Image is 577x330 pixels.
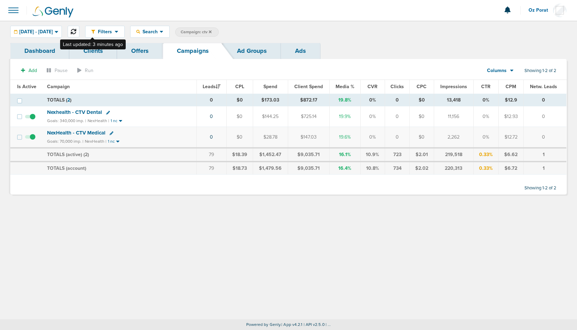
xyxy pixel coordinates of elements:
td: 16.4% [329,162,360,175]
td: $9,035.71 [288,148,329,162]
td: $0 [226,94,253,106]
td: $0 [409,94,434,106]
button: Add [17,66,41,75]
td: $1,452.47 [253,148,288,162]
span: Spend [263,84,277,90]
td: 10.9% [360,148,385,162]
span: NexHealth - CTV Medical [47,130,105,136]
td: 79 [197,162,226,175]
span: Add [29,68,37,73]
td: 0% [473,94,498,106]
span: [DATE] - [DATE] [19,30,53,34]
a: Ads [281,43,320,59]
a: Campaigns [163,43,223,59]
td: 220,313 [434,162,473,175]
span: CPL [235,84,244,90]
a: 0 [210,114,213,119]
span: Client Spend [294,84,323,90]
td: 1 [523,162,566,175]
td: 0% [360,106,385,127]
small: 1 nc [111,118,117,123]
td: 16.1% [329,148,360,162]
span: Campaign [47,84,70,90]
td: $0 [409,106,434,127]
td: TOTALS ( ) [43,94,197,106]
span: | ... [326,322,331,327]
td: 10.8% [360,162,385,175]
td: 0 [523,94,566,106]
td: 19.6% [329,127,360,148]
td: $2.02 [409,162,434,175]
td: 0% [360,127,385,148]
td: 0.33% [473,162,498,175]
td: $12.72 [498,127,523,148]
span: Showing 1-2 of 2 [524,185,556,191]
span: Leads [203,84,220,90]
span: Search [140,29,160,35]
td: 0 [523,127,566,148]
td: $872.17 [288,94,329,106]
small: Goals: 340,000 imp. | [47,118,86,123]
td: 79 [197,148,226,162]
td: $2.01 [409,148,434,162]
img: Genly [33,7,73,17]
td: 0 [385,106,410,127]
td: 1 [523,148,566,162]
small: 1 nc [108,139,115,144]
span: | App v4.2.1 [281,322,302,327]
td: 0 [385,127,410,148]
td: $147.03 [288,127,329,148]
td: $12.9 [498,94,523,106]
span: CTR [481,84,490,90]
span: Columns [487,67,507,74]
span: Clicks [391,84,404,90]
a: 0 [210,134,213,140]
td: $9,035.71 [288,162,329,175]
a: Dashboard [10,43,69,59]
td: 13,418 [434,94,473,106]
td: $0 [226,127,253,148]
span: Filters [95,29,115,35]
span: Nexhealth - CTV Dental [47,109,102,115]
a: Offers [117,43,163,59]
td: 0% [360,94,385,106]
td: 0% [473,127,498,148]
td: 2,262 [434,127,473,148]
td: 19.9% [329,106,360,127]
span: Is Active [17,84,36,90]
td: $28.78 [253,127,288,148]
small: Goals: 70,000 imp. | [47,139,83,144]
span: 2 [85,152,88,157]
small: NexHealth | [88,118,109,123]
span: 2 [67,97,70,103]
td: 0 [385,94,410,106]
td: $725.14 [288,106,329,127]
td: $0 [409,127,434,148]
a: Ad Groups [223,43,281,59]
td: 734 [385,162,410,175]
td: $1,479.56 [253,162,288,175]
span: Showing 1-2 of 2 [524,68,556,74]
span: Oz Porat [529,8,553,13]
td: $18.73 [226,162,253,175]
td: $0 [226,106,253,127]
td: $12.93 [498,106,523,127]
span: Impressions [440,84,467,90]
span: Campaign: ctv [181,29,212,35]
td: $18.39 [226,148,253,162]
div: Last updated: 3 minutes ago [60,39,126,49]
td: $6.72 [498,162,523,175]
td: TOTALS (active) ( ) [43,148,197,162]
span: CPM [506,84,516,90]
small: NexHealth | [85,139,106,144]
td: 11,156 [434,106,473,127]
td: 0.33% [473,148,498,162]
td: $144.25 [253,106,288,127]
td: 723 [385,148,410,162]
td: 19.8% [329,94,360,106]
span: | API v2.5.0 [304,322,325,327]
td: 0% [473,106,498,127]
td: 219,518 [434,148,473,162]
span: Media % [336,84,354,90]
td: 0 [197,94,226,106]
